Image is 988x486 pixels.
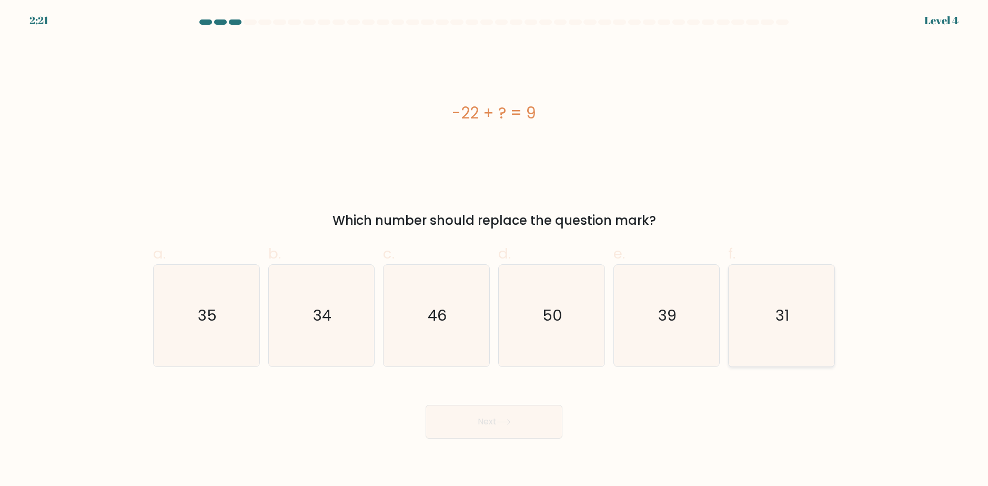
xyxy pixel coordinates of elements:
[29,13,48,28] div: 2:21
[658,305,677,326] text: 39
[313,305,331,326] text: 34
[268,243,281,264] span: b.
[542,305,562,326] text: 50
[153,101,835,125] div: -22 + ? = 9
[776,305,790,326] text: 31
[153,243,166,264] span: a.
[924,13,959,28] div: Level 4
[198,305,217,326] text: 35
[498,243,511,264] span: d.
[613,243,625,264] span: e.
[728,243,735,264] span: f.
[426,405,562,439] button: Next
[383,243,395,264] span: c.
[159,211,829,230] div: Which number should replace the question mark?
[428,305,447,326] text: 46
